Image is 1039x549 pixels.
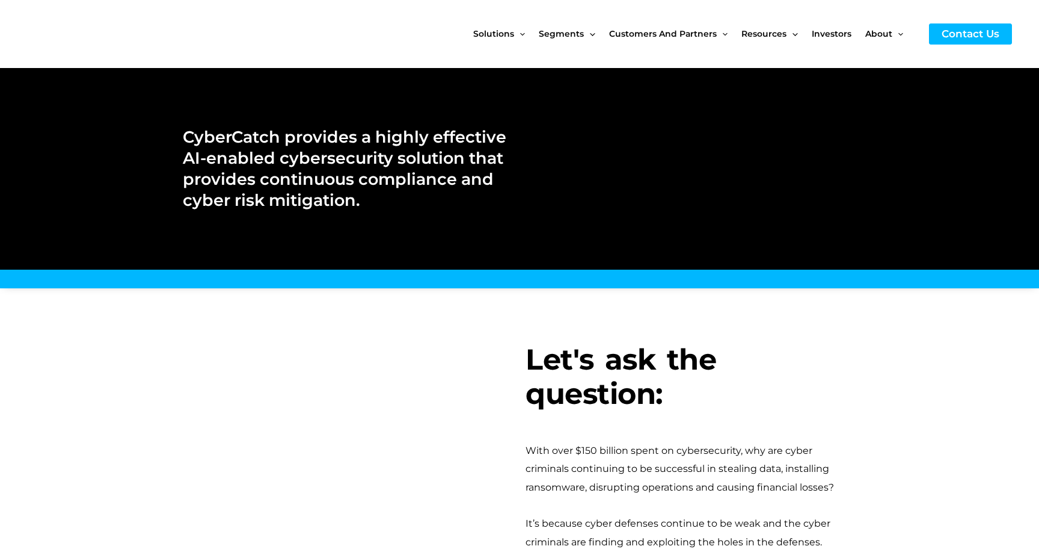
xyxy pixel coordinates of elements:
span: Menu Toggle [514,8,525,59]
nav: Site Navigation: New Main Menu [473,8,917,59]
span: Customers and Partners [609,8,717,59]
span: Menu Toggle [584,8,595,59]
h2: CyberCatch provides a highly effective AI-enabled cybersecurity solution that provides continuous... [183,126,507,211]
h3: Let's ask the question: [526,343,856,412]
span: Menu Toggle [892,8,903,59]
span: About [865,8,892,59]
span: Menu Toggle [717,8,728,59]
div: With over $150 billion spent on cybersecurity, why are cyber criminals continuing to be successfu... [526,442,856,497]
a: Contact Us [929,23,1012,45]
a: Investors [812,8,865,59]
span: Investors [812,8,851,59]
span: Menu Toggle [786,8,797,59]
span: Solutions [473,8,514,59]
span: Resources [741,8,786,59]
img: CyberCatch [21,9,165,59]
span: Segments [539,8,584,59]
